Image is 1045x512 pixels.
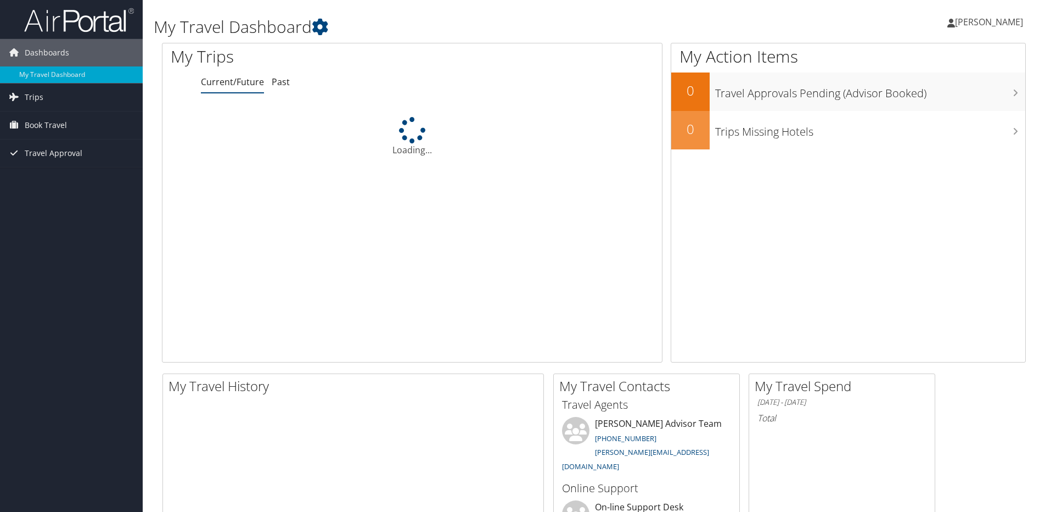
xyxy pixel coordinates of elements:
[25,112,67,139] span: Book Travel
[562,397,731,413] h3: Travel Agents
[25,140,82,167] span: Travel Approval
[715,119,1025,140] h3: Trips Missing Hotels
[715,80,1025,101] h3: Travel Approvals Pending (Advisor Booked)
[272,76,290,88] a: Past
[25,84,43,111] span: Trips
[671,45,1025,68] h1: My Action Items
[154,15,740,38] h1: My Travel Dashboard
[595,433,656,443] a: [PHONE_NUMBER]
[557,417,737,476] li: [PERSON_NAME] Advisor Team
[559,377,739,396] h2: My Travel Contacts
[671,81,710,100] h2: 0
[168,377,543,396] h2: My Travel History
[24,7,134,33] img: airportal-logo.png
[671,120,710,138] h2: 0
[25,39,69,66] span: Dashboards
[757,397,926,408] h6: [DATE] - [DATE]
[755,377,935,396] h2: My Travel Spend
[671,73,1025,111] a: 0Travel Approvals Pending (Advisor Booked)
[955,16,1023,28] span: [PERSON_NAME]
[201,76,264,88] a: Current/Future
[671,111,1025,149] a: 0Trips Missing Hotels
[171,45,446,68] h1: My Trips
[562,481,731,496] h3: Online Support
[757,412,926,424] h6: Total
[562,447,709,471] a: [PERSON_NAME][EMAIL_ADDRESS][DOMAIN_NAME]
[162,117,662,157] div: Loading...
[947,5,1034,38] a: [PERSON_NAME]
